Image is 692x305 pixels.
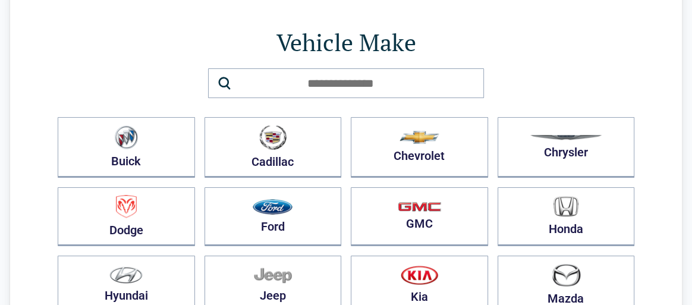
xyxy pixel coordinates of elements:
h1: Vehicle Make [58,26,634,59]
button: Dodge [58,187,195,246]
button: Buick [58,117,195,178]
button: Ford [205,187,342,246]
button: Cadillac [205,117,342,178]
button: Honda [498,187,635,246]
button: Chrysler [498,117,635,178]
button: Chevrolet [351,117,488,178]
button: GMC [351,187,488,246]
